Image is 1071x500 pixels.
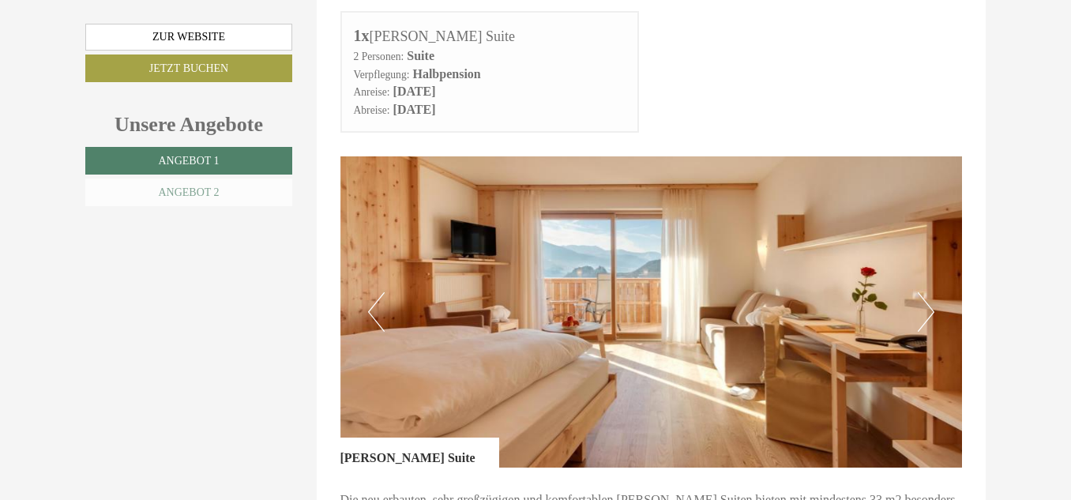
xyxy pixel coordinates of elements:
[368,292,385,332] button: Previous
[354,27,370,44] b: 1x
[393,85,436,98] b: [DATE]
[393,103,436,116] b: [DATE]
[158,186,219,198] span: Angebot 2
[354,69,410,81] small: Verpflegung:
[412,67,480,81] b: Halbpension
[85,110,292,139] div: Unsere Angebote
[85,55,292,82] a: Jetzt buchen
[354,24,626,47] div: [PERSON_NAME] Suite
[340,156,963,468] img: image
[340,438,499,468] div: [PERSON_NAME] Suite
[354,104,390,116] small: Abreise:
[158,155,219,167] span: Angebot 1
[354,51,404,62] small: 2 Personen:
[85,24,292,51] a: Zur Website
[407,49,434,62] b: Suite
[918,292,934,332] button: Next
[354,86,390,98] small: Anreise:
